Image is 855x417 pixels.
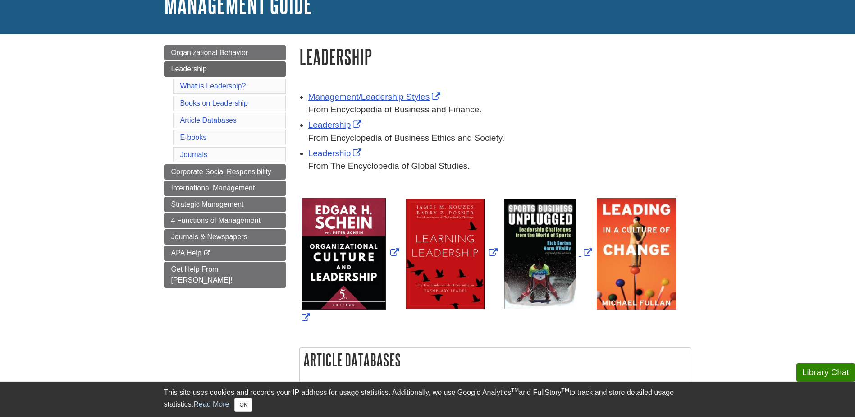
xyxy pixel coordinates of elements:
a: E-books [180,134,207,141]
div: Guide Page Menu [164,45,286,288]
span: Get Help From [PERSON_NAME]! [171,265,233,284]
a: Organizational Behavior [164,45,286,60]
a: Read More [193,400,229,408]
a: Link opens in new window [502,248,594,258]
a: Link opens in new window [403,248,500,258]
span: Journals & Newspapers [171,233,247,241]
a: What is Leadership? [180,82,246,90]
a: 4 Functions of Management [164,213,286,228]
sup: TM [511,387,519,394]
a: International Management [164,181,286,196]
a: Corporate Social Responsibility [164,164,286,180]
span: Corporate Social Responsibility [171,168,271,176]
h2: Article Databases [300,348,691,372]
a: Journals & Newspapers [164,229,286,245]
button: Library Chat [796,363,855,382]
span: Leadership [171,65,207,73]
i: This link opens in a new window [203,250,211,256]
a: Link opens in new window [308,120,364,130]
a: Back to Top [824,187,853,199]
a: Link opens in new window [308,148,364,158]
span: APA Help [171,249,201,257]
a: Link opens in new window [299,248,401,258]
a: Leadership [164,61,286,77]
a: Journals [180,151,207,158]
a: Link opens in new window [308,92,443,102]
div: From The Encyclopedia of Global Studies. [308,160,691,173]
span: International Management [171,184,255,192]
a: APA Help [164,246,286,261]
div: From Encyclopedia of Business Ethics and Society. [308,132,691,145]
button: Close [234,398,252,412]
a: Get Help From [PERSON_NAME]! [164,262,286,288]
sup: TM [562,387,569,394]
span: Strategic Management [171,200,244,208]
div: From Encyclopedia of Business and Finance. [308,103,691,116]
a: Article Databases [180,116,237,124]
span: 4 Functions of Management [171,217,261,224]
a: Books on Leadership [180,99,248,107]
a: Strategic Management [164,197,286,212]
h1: Leadership [299,45,691,68]
span: Organizational Behavior [171,49,248,56]
div: This site uses cookies and records your IP address for usage statistics. Additionally, we use Goo... [164,387,691,412]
